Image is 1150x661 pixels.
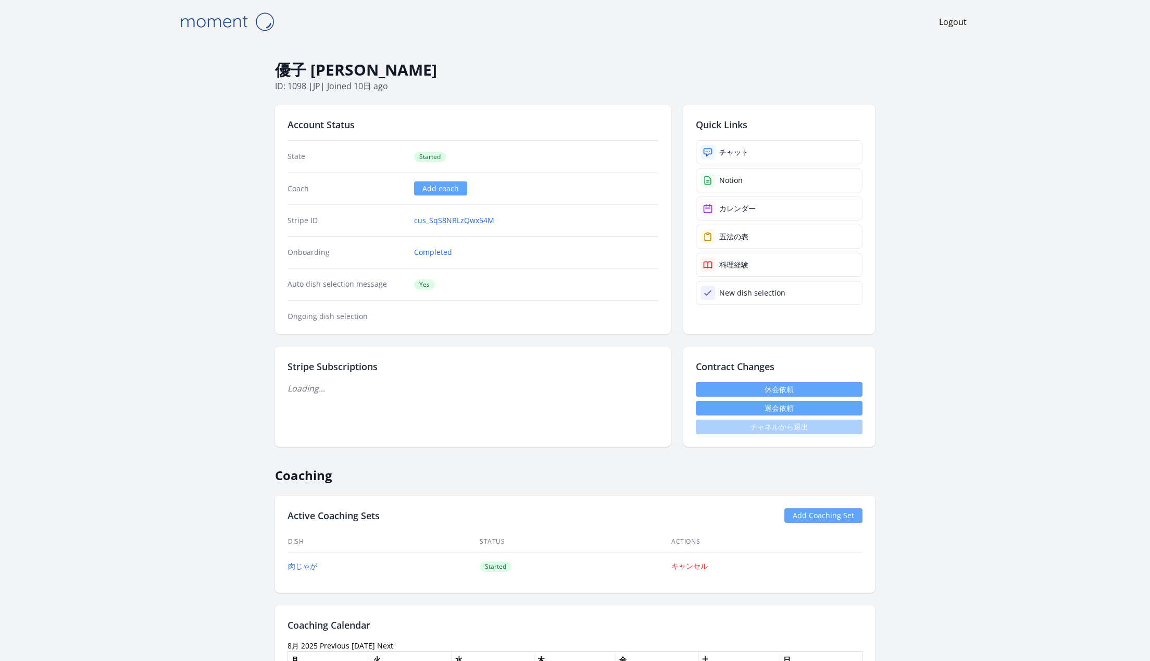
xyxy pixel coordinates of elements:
[414,215,494,226] a: cus_SqS8NRLzQwx54M
[287,117,658,132] h2: Account Status
[287,618,863,632] h2: Coaching Calendar
[320,641,349,651] a: Previous
[287,247,406,258] dt: Onboarding
[287,508,380,523] h2: Active Coaching Sets
[696,420,863,434] span: チャネルから退出
[719,175,743,186] div: Notion
[696,225,863,249] a: 五法の表
[414,152,446,162] span: Started
[696,168,863,192] a: Notion
[352,641,375,651] a: [DATE]
[377,641,393,651] a: Next
[288,561,317,571] a: 肉じゃが
[696,281,863,305] a: New dish selection
[696,382,863,397] a: 休会依頼
[719,260,748,270] div: 料理経験
[287,531,479,553] th: Dish
[313,80,320,92] span: jp
[175,8,279,35] img: Moment
[696,197,863,221] a: カレンダー
[719,147,748,157] div: チャット
[414,181,467,195] a: Add coach
[696,117,863,132] h2: Quick Links
[696,253,863,277] a: 料理経験
[287,183,406,194] dt: Coach
[275,459,875,483] h2: Coaching
[287,279,406,290] dt: Auto dish selection message
[275,80,875,92] p: ID: 1098 | | Joined 10日 ago
[939,16,967,28] a: Logout
[696,401,863,415] button: 退会依頼
[287,215,406,226] dt: Stripe ID
[671,561,708,571] a: キャンセル
[480,561,511,572] span: Started
[275,60,875,80] h1: 優子 [PERSON_NAME]
[287,641,318,651] time: 8月 2025
[287,382,658,395] p: Loading...
[671,531,863,553] th: Actions
[287,359,658,374] h2: Stripe Subscriptions
[479,531,671,553] th: Status
[719,231,748,242] div: 五法の表
[414,247,452,258] a: Completed
[414,279,435,290] span: Yes
[784,508,863,523] a: Add Coaching Set
[696,359,863,374] h2: Contract Changes
[719,203,756,214] div: カレンダー
[696,140,863,164] a: チャット
[287,151,406,162] dt: State
[719,288,785,298] div: New dish selection
[287,311,406,322] dt: Ongoing dish selection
